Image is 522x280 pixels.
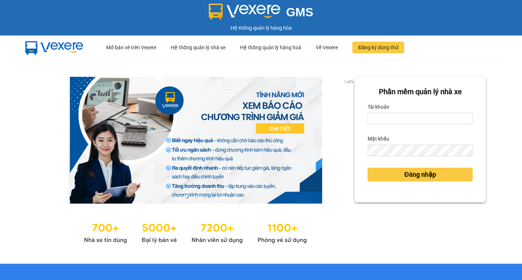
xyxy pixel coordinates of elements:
label: Mật khẩu [368,133,389,145]
span: Đăng ký dùng thử [358,43,398,51]
label: Tài khoản [368,101,389,113]
input: Mật khẩu [368,145,473,156]
div: Phần mềm quản lý nhà xe [368,86,473,97]
a: GMS [209,11,314,17]
li: slide item 1 [185,195,188,198]
button: previous slide / item [36,77,46,204]
div: Hệ thống quản lý nhà xe [171,36,225,59]
input: Tài khoản [368,113,473,124]
span: GMS [286,5,313,19]
button: Đăng nhập [368,168,473,181]
p: 1 of 3 [342,77,355,86]
img: logo 2 [209,4,281,20]
li: slide item 3 [203,195,206,198]
button: Đăng ký dùng thử [352,42,404,53]
li: slide item 2 [194,195,197,198]
div: Về Vexere [316,36,338,59]
div: Hệ thống quản lý hàng hóa [2,24,520,32]
span: Đăng nhập [404,170,436,180]
img: mbUUG5Q.png [18,35,91,59]
div: Mở bán vé trên Vexere [106,36,156,59]
div: Hệ thống quản lý hàng hoá [240,36,301,59]
img: Statistics.png [84,218,307,246]
button: next slide / item [344,77,355,204]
